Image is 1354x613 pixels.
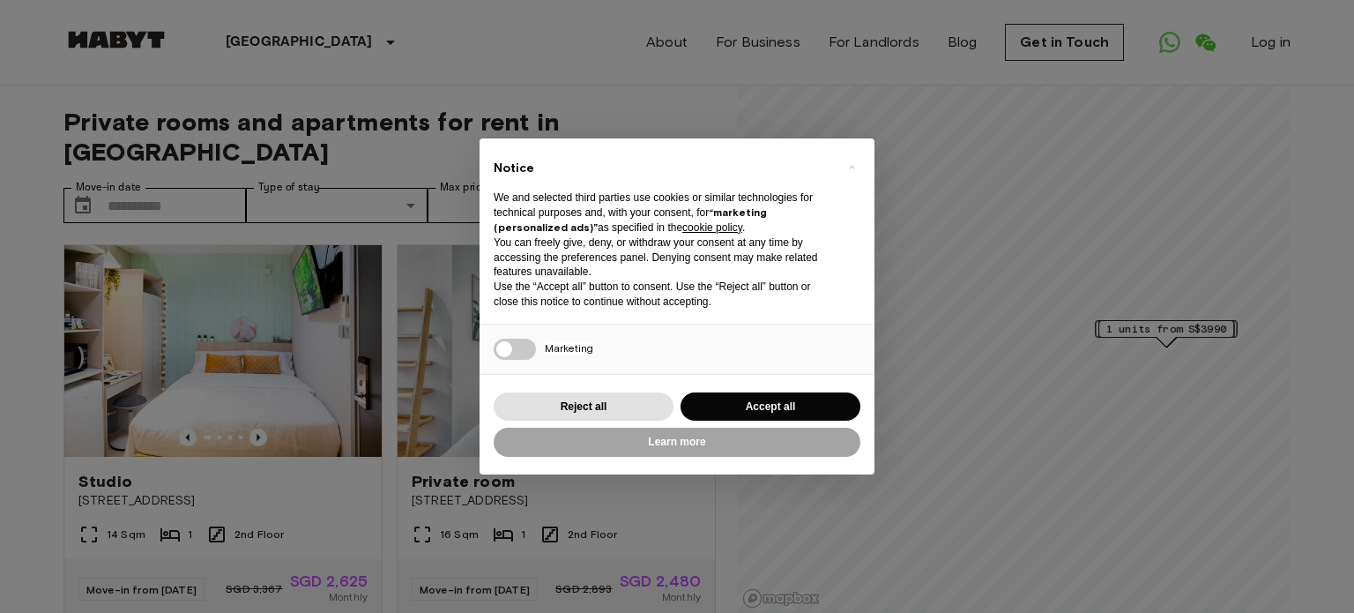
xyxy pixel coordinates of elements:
[837,153,866,181] button: Close this notice
[494,160,832,177] h2: Notice
[494,392,673,422] button: Reject all
[545,341,593,355] span: Marketing
[682,221,742,234] a: cookie policy
[494,191,832,235] p: We and selected third parties use cookies or similar technologies for technical purposes and, wit...
[494,428,860,457] button: Learn more
[494,235,832,280] p: You can freely give, deny, or withdraw your consent at any time by accessing the preferences pane...
[849,156,855,177] span: ×
[681,392,860,422] button: Accept all
[494,206,767,234] strong: “marketing (personalized ads)”
[494,280,832,310] p: Use the “Accept all” button to consent. Use the “Reject all” button or close this notice to conti...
